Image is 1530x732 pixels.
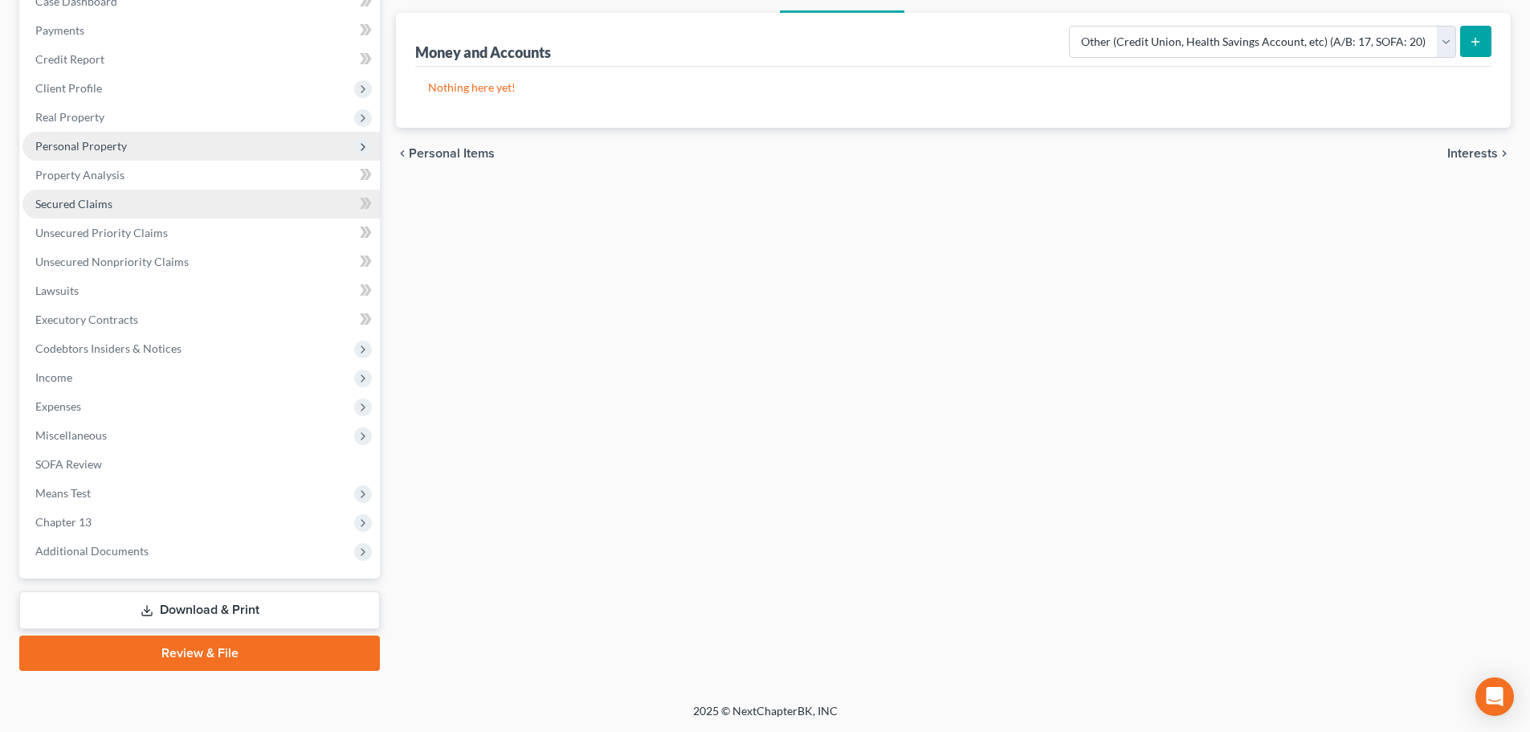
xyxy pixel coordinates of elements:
a: Review & File [19,636,380,671]
span: Chapter 13 [35,515,92,529]
span: Personal Property [35,139,127,153]
span: Lawsuits [35,284,79,297]
span: Additional Documents [35,544,149,558]
span: Codebtors Insiders & Notices [35,341,182,355]
a: Credit Report [22,45,380,74]
span: Property Analysis [35,168,124,182]
div: 2025 © NextChapterBK, INC [308,703,1223,732]
div: Open Intercom Messenger [1475,677,1514,716]
span: Secured Claims [35,197,112,211]
span: Expenses [35,399,81,413]
span: Unsecured Nonpriority Claims [35,255,189,268]
span: Personal Items [409,147,495,160]
span: Executory Contracts [35,313,138,326]
span: Means Test [35,486,91,500]
button: Interests chevron_right [1447,147,1511,160]
a: Download & Print [19,591,380,629]
a: Secured Claims [22,190,380,219]
a: SOFA Review [22,450,380,479]
a: Executory Contracts [22,305,380,334]
span: Real Property [35,110,104,124]
div: Money and Accounts [415,43,551,62]
span: SOFA Review [35,457,102,471]
p: Nothing here yet! [428,80,1479,96]
a: Lawsuits [22,276,380,305]
span: Miscellaneous [35,428,107,442]
a: Property Analysis [22,161,380,190]
a: Payments [22,16,380,45]
a: Unsecured Priority Claims [22,219,380,247]
span: Payments [35,23,84,37]
i: chevron_right [1498,147,1511,160]
span: Credit Report [35,52,104,66]
span: Income [35,370,72,384]
a: Unsecured Nonpriority Claims [22,247,380,276]
span: Client Profile [35,81,102,95]
i: chevron_left [396,147,409,160]
span: Unsecured Priority Claims [35,226,168,239]
span: Interests [1447,147,1498,160]
button: chevron_left Personal Items [396,147,495,160]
